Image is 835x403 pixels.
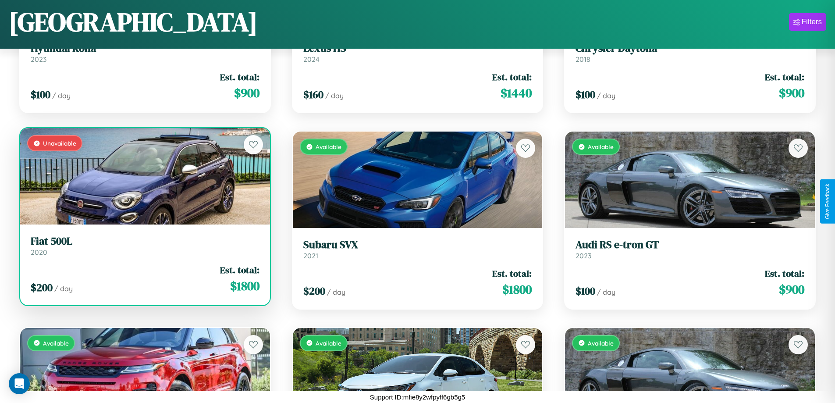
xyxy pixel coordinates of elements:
div: Open Intercom Messenger [9,373,30,394]
span: $ 200 [303,284,325,298]
span: Available [588,339,614,347]
span: Available [316,339,341,347]
span: $ 900 [779,281,804,298]
span: Est. total: [765,71,804,83]
span: Unavailable [43,139,76,147]
span: $ 100 [576,284,595,298]
span: / day [52,91,71,100]
a: Fiat 500L2020 [31,235,259,257]
h3: Audi RS e-tron GT [576,239,804,251]
span: / day [325,91,344,100]
span: $ 100 [576,87,595,102]
span: $ 900 [779,84,804,102]
span: $ 1800 [502,281,532,298]
h3: Lexus HS [303,42,532,55]
a: Hyundai Kona2023 [31,42,259,64]
span: Est. total: [220,264,259,276]
span: Est. total: [220,71,259,83]
span: / day [54,284,73,293]
span: $ 1440 [501,84,532,102]
span: Est. total: [492,267,532,280]
p: Support ID: mfie8y2wfpyff6gb5g5 [370,391,465,403]
h3: Fiat 500L [31,235,259,248]
h3: Subaru SVX [303,239,532,251]
div: Filters [802,18,822,26]
span: / day [597,91,615,100]
span: Est. total: [765,267,804,280]
span: 2023 [576,251,591,260]
span: / day [597,288,615,296]
span: $ 1800 [230,277,259,295]
span: 2024 [303,55,320,64]
span: 2021 [303,251,318,260]
span: $ 200 [31,280,53,295]
h1: [GEOGRAPHIC_DATA] [9,4,258,40]
span: Available [316,143,341,150]
h3: Hyundai Kona [31,42,259,55]
span: Available [588,143,614,150]
a: Subaru SVX2021 [303,239,532,260]
div: Give Feedback [824,184,831,219]
button: Filters [789,13,826,31]
h3: Chrysler Daytona [576,42,804,55]
span: $ 100 [31,87,50,102]
span: $ 900 [234,84,259,102]
a: Chrysler Daytona2018 [576,42,804,64]
a: Audi RS e-tron GT2023 [576,239,804,260]
a: Lexus HS2024 [303,42,532,64]
span: Est. total: [492,71,532,83]
span: Available [43,339,69,347]
span: / day [327,288,345,296]
span: 2018 [576,55,590,64]
span: 2023 [31,55,46,64]
span: 2020 [31,248,47,257]
span: $ 160 [303,87,323,102]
